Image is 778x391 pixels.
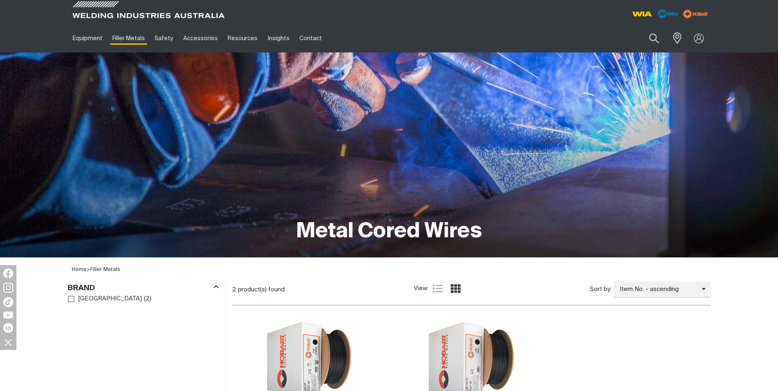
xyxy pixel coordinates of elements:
[78,294,142,304] span: [GEOGRAPHIC_DATA]
[3,283,13,293] img: Instagram
[223,24,262,52] a: Resources
[262,24,294,52] a: Insights
[640,29,668,48] button: Search products
[90,267,120,272] a: Filler Metals
[68,293,142,305] a: [GEOGRAPHIC_DATA]
[3,311,13,318] img: YouTube
[630,29,668,48] input: Product name or item number...
[144,294,151,304] span: ( 2 )
[414,284,429,293] span: View:
[681,8,711,20] img: miller
[1,335,15,349] img: hide socials
[87,267,90,272] span: >
[294,24,327,52] a: Contact
[68,24,107,52] a: Equipment
[72,267,87,272] a: Home
[3,297,13,307] img: TikTok
[107,24,150,52] a: Filler Metals
[614,285,702,294] span: Item No. - ascending
[178,24,223,52] a: Accessories
[433,284,443,293] a: List view
[238,286,285,293] span: product(s) found
[3,268,13,278] img: Facebook
[68,279,219,305] aside: Filters
[590,285,611,294] span: Sort by:
[296,218,482,245] h1: Metal Cored Wires
[232,286,414,294] div: 2
[68,282,219,293] div: Brand
[232,279,711,300] section: Product list controls
[68,24,550,52] nav: Main
[150,24,178,52] a: Safety
[3,323,13,333] img: LinkedIn
[68,293,218,305] ul: Brand
[68,284,95,293] h3: Brand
